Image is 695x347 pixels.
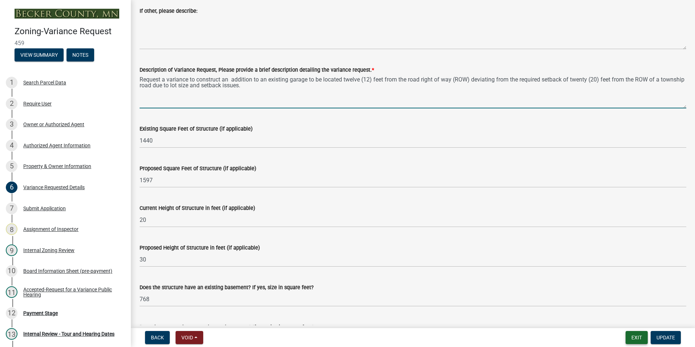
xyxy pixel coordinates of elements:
[181,335,193,340] span: Void
[140,285,314,290] label: Does the structure have an existing basement? If yes, size in square feet?
[140,127,253,132] label: Existing Square Feet of Structure (if applicable)
[23,143,91,148] div: Authorized Agent Information
[23,248,75,253] div: Internal Zoning Review
[6,203,17,214] div: 7
[145,331,170,344] button: Back
[15,48,64,61] button: View Summary
[23,80,66,85] div: Search Parcel Data
[23,101,52,106] div: Require User
[15,9,119,19] img: Becker County, Minnesota
[6,307,17,319] div: 12
[140,9,197,14] label: If other, please describe:
[23,227,79,232] div: Assignment of Inspector
[6,140,17,151] div: 4
[6,244,17,256] div: 9
[23,331,115,336] div: Internal Review - Tour and Hearing Dates
[6,160,17,172] div: 5
[140,166,256,171] label: Proposed Square Feet of Structure (if applicable)
[15,26,125,37] h4: Zoning-Variance Request
[67,48,94,61] button: Notes
[6,119,17,130] div: 3
[656,335,675,340] span: Update
[6,98,17,109] div: 2
[651,331,681,344] button: Update
[23,268,112,274] div: Board Information Sheet (pre-payment)
[6,77,17,88] div: 1
[23,311,58,316] div: Payment Stage
[151,335,164,340] span: Back
[6,328,17,340] div: 13
[140,206,255,211] label: Current Height of Structure in feet (if applicable)
[626,331,648,344] button: Exit
[140,68,374,73] label: Description of Variance Request, Please provide a brief description detailing the variance request.
[6,182,17,193] div: 6
[23,206,66,211] div: Submit Application
[6,223,17,235] div: 8
[15,40,116,47] span: 459
[23,287,119,297] div: Accepted-Request for a Variance Public Hearing
[15,52,64,58] wm-modal-confirm: Summary
[140,325,314,330] label: Does the proposed structure have a basement? If yes, size in square feet?
[67,52,94,58] wm-modal-confirm: Notes
[140,246,260,251] label: Proposed Height of Structure in feet (if applicable)
[23,122,84,127] div: Owner or Authorized Agent
[176,331,203,344] button: Void
[6,286,17,298] div: 11
[23,164,91,169] div: Property & Owner Information
[23,185,85,190] div: Variance Requested Details
[6,265,17,277] div: 10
